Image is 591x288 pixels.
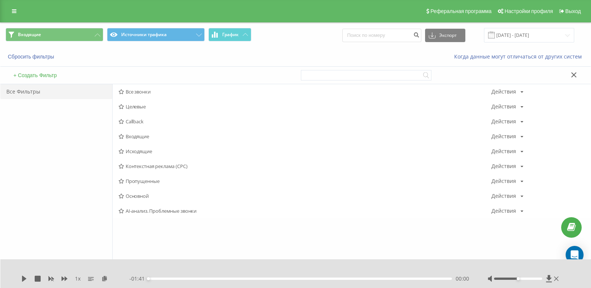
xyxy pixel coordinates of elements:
[18,32,41,38] span: Входящие
[119,164,491,169] span: Контекстная реклама (CPC)
[491,104,516,109] div: Действия
[491,164,516,169] div: Действия
[491,89,516,94] div: Действия
[6,28,103,41] button: Входящие
[119,89,491,94] span: Все звонки
[119,193,491,199] span: Основной
[147,277,150,280] div: Accessibility label
[119,104,491,109] span: Целевые
[119,208,491,213] span: AI-анализ. Проблемные звонки
[566,246,584,264] div: Open Intercom Messenger
[425,29,465,42] button: Экспорт
[6,255,585,279] p: Сводная статистика звонков по заданным фильтрам за выбранный период
[491,178,516,184] div: Действия
[129,275,148,282] span: - 01:41
[491,149,516,154] div: Действия
[342,29,421,42] input: Поиск по номеру
[454,53,585,60] a: Когда данные могут отличаться от других систем
[119,134,491,139] span: Входящие
[6,53,58,60] button: Сбросить фильтры
[119,178,491,184] span: Пропущенные
[491,119,516,124] div: Действия
[456,275,469,282] span: 00:00
[491,134,516,139] div: Действия
[119,149,491,154] span: Исходящие
[565,8,581,14] span: Выход
[0,84,112,99] div: Все Фильтры
[208,28,251,41] button: График
[491,208,516,213] div: Действия
[222,32,239,37] span: График
[504,8,553,14] span: Настройки профиля
[119,119,491,124] span: Callback
[11,72,59,79] button: + Создать Фильтр
[491,193,516,199] div: Действия
[107,28,205,41] button: Источники трафика
[75,275,81,282] span: 1 x
[430,8,491,14] span: Реферальная программа
[569,72,579,79] button: Закрыть
[516,277,519,280] div: Accessibility label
